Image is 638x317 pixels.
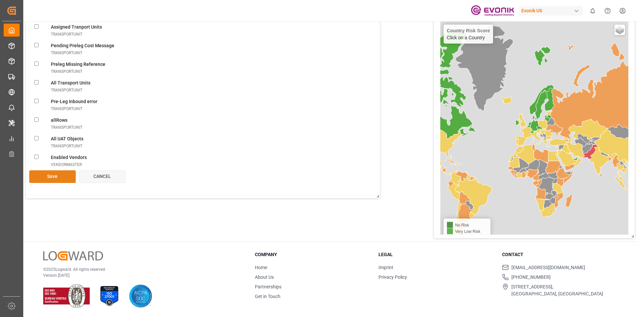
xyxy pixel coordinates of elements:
span: TRANSPORTUNIT [51,69,82,74]
a: Imprint [378,265,393,270]
button: Evonik US [519,4,585,17]
span: All Transport Units [51,80,90,85]
span: Enabled Vendors [51,155,87,160]
a: Get in Touch [255,294,280,299]
a: About Us [255,274,274,280]
button: Save [29,170,76,183]
a: Privacy Policy [378,274,407,280]
span: Preleg Missing Reference [51,62,105,67]
p: © 2025 Logward. All rights reserved. [43,266,239,272]
span: Pending Preleg Cost Message [51,43,114,48]
span: VENDORMASTER [51,162,82,167]
span: allRows [51,117,67,123]
span: [PHONE_NUMBER] [511,274,551,281]
h3: Company [255,251,370,258]
span: [STREET_ADDRESS], [GEOGRAPHIC_DATA], [GEOGRAPHIC_DATA] [511,283,603,297]
a: Partnerships [255,284,281,289]
span: Pre-Leg Inbound error [51,99,97,104]
span: TRANSPORTUNIT [51,32,82,37]
h3: Legal [378,251,494,258]
button: Cancel [79,170,126,183]
p: Version [DATE] [43,272,239,278]
span: All UAT Objects [51,136,83,141]
img: AICPA SOC [129,284,152,308]
span: TRANSPORTUNIT [51,51,82,55]
button: show 0 new notifications [585,3,600,18]
a: Home [255,265,267,270]
span: TRANSPORTUNIT [51,144,82,148]
span: TRANSPORTUNIT [51,125,82,130]
h3: Contact [502,251,617,258]
img: Evonik-brand-mark-Deep-Purple-RGB.jpeg_1700498283.jpeg [471,5,514,17]
span: Cancel [93,174,111,179]
img: ISO 27001 Certification [98,284,121,308]
span: [EMAIL_ADDRESS][DOMAIN_NAME] [511,264,585,271]
span: TRANSPORTUNIT [51,106,82,111]
img: Logward Logo [43,251,103,261]
button: Help Center [600,3,615,18]
img: ISO 9001 & ISO 14001 Certification [43,284,90,308]
span: TRANSPORTUNIT [51,88,82,92]
div: Evonik US [519,6,583,16]
span: Assigned Tranport Units [51,24,102,30]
